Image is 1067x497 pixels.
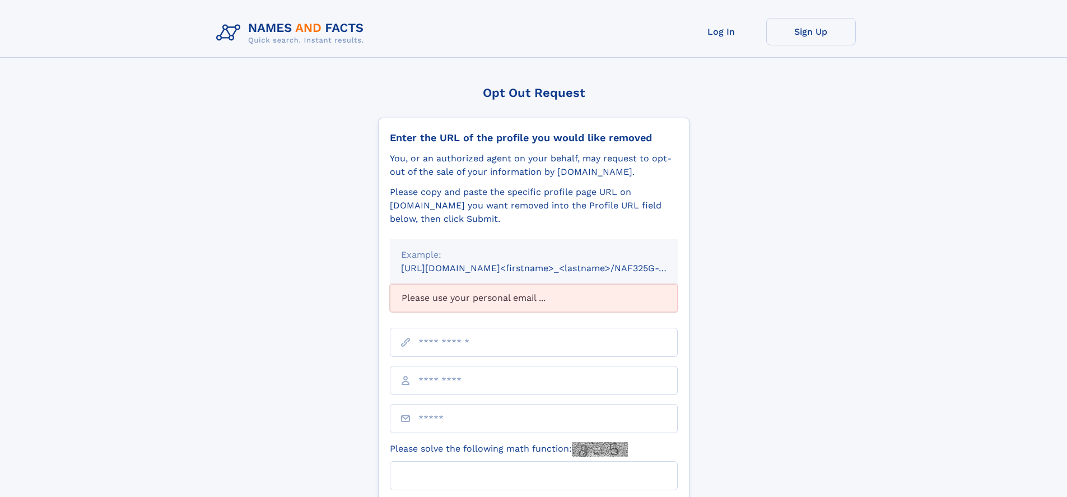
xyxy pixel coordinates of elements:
div: Please use your personal email ... [390,284,678,312]
div: Example: [401,248,667,262]
a: Log In [677,18,766,45]
a: Sign Up [766,18,856,45]
small: [URL][DOMAIN_NAME]<firstname>_<lastname>/NAF325G-xxxxxxxx [401,263,699,273]
img: Logo Names and Facts [212,18,373,48]
div: Please copy and paste the specific profile page URL on [DOMAIN_NAME] you want removed into the Pr... [390,185,678,226]
div: Enter the URL of the profile you would like removed [390,132,678,144]
div: Opt Out Request [378,86,689,100]
div: You, or an authorized agent on your behalf, may request to opt-out of the sale of your informatio... [390,152,678,179]
label: Please solve the following math function: [390,442,628,457]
